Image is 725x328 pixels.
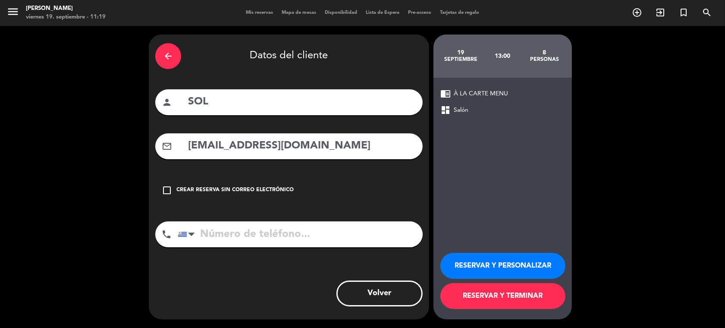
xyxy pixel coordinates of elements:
span: Mapa de mesas [277,10,320,15]
span: Salón [454,105,468,115]
span: Tarjetas de regalo [436,10,483,15]
button: Volver [336,281,423,306]
div: 19 [440,49,482,56]
span: Disponibilidad [320,10,361,15]
i: menu [6,5,19,18]
i: person [162,97,172,107]
i: mail_outline [162,141,172,151]
button: menu [6,5,19,21]
i: add_circle_outline [632,7,642,18]
input: Número de teléfono... [178,221,423,247]
i: search [702,7,712,18]
i: arrow_back [163,51,173,61]
i: turned_in_not [678,7,689,18]
div: [PERSON_NAME] [26,4,106,13]
i: exit_to_app [655,7,665,18]
div: viernes 19. septiembre - 11:19 [26,13,106,22]
span: À LA CARTE MENU [454,89,508,99]
i: check_box_outline_blank [162,185,172,196]
div: Crear reserva sin correo electrónico [176,186,294,195]
span: chrome_reader_mode [440,88,451,99]
div: Datos del cliente [155,41,423,71]
span: Mis reservas [242,10,277,15]
span: dashboard [440,105,451,115]
button: RESERVAR Y TERMINAR [440,283,565,309]
div: Uruguay: +598 [178,222,198,247]
span: Lista de Espera [361,10,404,15]
button: RESERVAR Y PERSONALIZAR [440,253,565,279]
div: septiembre [440,56,482,63]
div: 13:00 [482,41,524,71]
div: personas [524,56,565,63]
i: phone [161,229,172,240]
input: Email del cliente [187,137,416,155]
div: 8 [524,49,565,56]
span: Pre-acceso [404,10,436,15]
input: Nombre del cliente [187,93,416,111]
